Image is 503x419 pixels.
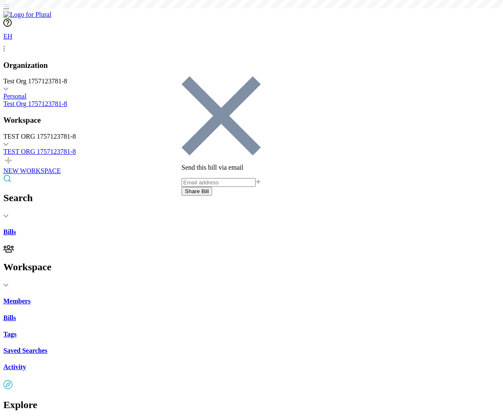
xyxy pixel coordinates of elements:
a: Bills [3,228,500,236]
a: NEW WORKSPACE [3,155,500,175]
input: Email address [181,178,256,187]
p: Send this bill via email [181,164,261,171]
a: EH [3,28,500,52]
h3: Workspace [3,116,500,125]
h2: Search [3,192,500,204]
a: Saved Searches [3,347,500,354]
h3: Organization [3,61,500,70]
div: TEST ORG 1757123781-8 [3,133,500,140]
a: Personal [3,93,500,100]
div: NEW WORKSPACE [3,167,500,175]
a: TEST ORG 1757123781-8 [3,148,500,155]
a: Members [3,297,500,305]
a: Activity [3,363,500,371]
a: Tags [3,331,500,338]
a: Test Org 1757123781-8 [3,100,500,108]
h2: Workspace [3,261,500,273]
a: Bills [3,314,500,322]
img: Logo for Plural [3,11,52,18]
div: Test Org 1757123781-8 [3,78,500,85]
h2: Explore [3,399,500,411]
div: EH [3,28,20,45]
button: Share Bill [181,187,212,196]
